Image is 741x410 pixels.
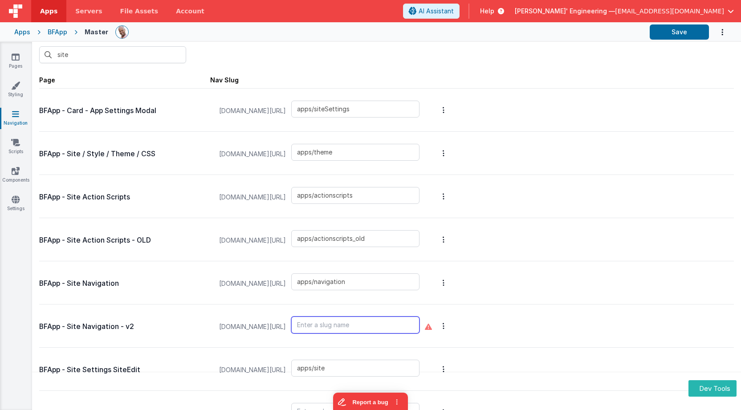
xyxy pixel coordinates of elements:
img: 11ac31fe5dc3d0eff3fbbbf7b26fa6e1 [116,26,128,38]
button: Options [437,308,450,344]
input: Enter a slug name [291,360,419,377]
span: [PERSON_NAME]' Engineering — [515,7,615,16]
span: [EMAIL_ADDRESS][DOMAIN_NAME] [615,7,724,16]
button: Options [437,222,450,257]
p: BFApp - Site / Style / Theme / CSS [39,148,210,160]
button: AI Assistant [403,4,460,19]
div: BFApp [48,28,67,37]
span: [DOMAIN_NAME][URL] [214,94,291,128]
button: Options [437,135,450,171]
p: BFApp - Site Action Scripts - OLD [39,234,210,247]
div: Page [39,76,210,85]
button: Options [437,351,450,387]
span: [DOMAIN_NAME][URL] [214,353,291,387]
input: Enter a slug name [291,317,419,333]
span: [DOMAIN_NAME][URL] [214,137,291,171]
button: Options [437,92,450,128]
input: Enter a slug name [291,144,419,161]
p: BFApp - Site Settings SiteEdit [39,364,210,376]
span: AI Assistant [419,7,454,16]
div: Nav Slug [210,76,239,85]
button: [PERSON_NAME]' Engineering — [EMAIL_ADDRESS][DOMAIN_NAME] [515,7,734,16]
span: [DOMAIN_NAME][URL] [214,223,291,257]
input: Enter a slug name [291,187,419,204]
button: Options [709,23,727,41]
p: BFApp - Site Action Scripts [39,191,210,203]
div: Master [85,28,108,37]
p: BFApp - Site Navigation - v2 [39,321,210,333]
span: Servers [75,7,102,16]
p: BFApp - Site Navigation [39,277,210,290]
button: Dev Tools [688,380,737,397]
input: Enter a slug name [291,230,419,247]
span: File Assets [120,7,159,16]
span: Apps [40,7,57,16]
span: [DOMAIN_NAME][URL] [214,180,291,214]
div: Apps [14,28,30,37]
span: [DOMAIN_NAME][URL] [214,310,291,344]
button: Options [437,179,450,214]
span: Help [480,7,494,16]
input: Enter a slug name [291,101,419,118]
button: Save [650,24,709,40]
input: Search by slug, id, or page name ... [39,46,186,63]
input: Enter a slug name [291,273,419,290]
button: Options [437,265,450,300]
span: [DOMAIN_NAME][URL] [214,267,291,300]
p: BFApp - Card - App Settings Modal [39,105,210,117]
